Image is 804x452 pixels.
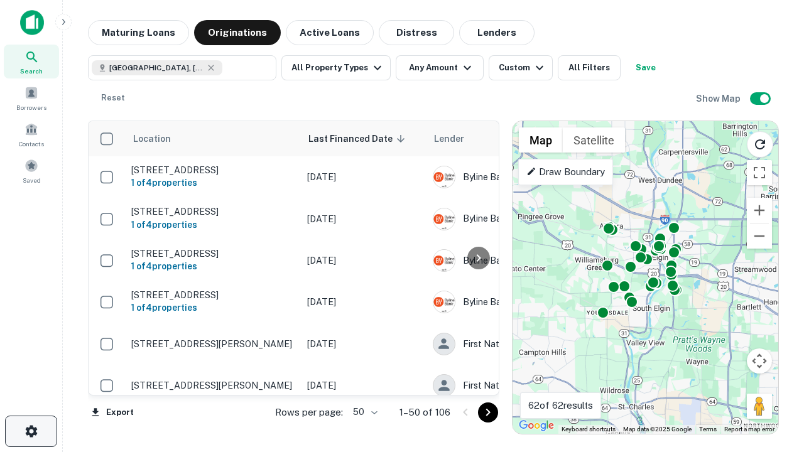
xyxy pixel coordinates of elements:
[308,131,409,146] span: Last Financed Date
[20,66,43,76] span: Search
[131,206,295,217] p: [STREET_ADDRESS]
[19,139,44,149] span: Contacts
[131,301,295,315] h6: 1 of 4 properties
[20,10,44,35] img: capitalize-icon.png
[528,398,593,413] p: 62 of 62 results
[563,127,625,153] button: Show satellite imagery
[307,212,420,226] p: [DATE]
[623,426,692,433] span: Map data ©2025 Google
[459,20,535,45] button: Lenders
[131,164,295,176] p: [STREET_ADDRESS]
[558,55,621,80] button: All Filters
[131,289,295,301] p: [STREET_ADDRESS]
[131,259,295,273] h6: 1 of 4 properties
[696,92,742,105] h6: Show Map
[433,166,621,188] div: Byline Bank
[433,249,621,272] div: Byline Bank
[516,417,557,434] img: Google
[275,405,343,420] p: Rows per page:
[194,20,281,45] button: Originations
[747,223,772,249] button: Zoom out
[4,154,59,188] a: Saved
[434,131,464,146] span: Lender
[433,208,621,230] div: Byline Bank
[131,380,295,391] p: [STREET_ADDRESS][PERSON_NAME]
[747,394,772,419] button: Drag Pegman onto the map to open Street View
[131,176,295,190] h6: 1 of 4 properties
[4,81,59,115] a: Borrowers
[433,208,455,230] img: picture
[307,379,420,392] p: [DATE]
[513,121,778,434] div: 0 0
[562,425,616,434] button: Keyboard shortcuts
[699,426,717,433] a: Terms (opens in new tab)
[88,20,189,45] button: Maturing Loans
[286,20,374,45] button: Active Loans
[307,337,420,351] p: [DATE]
[516,417,557,434] a: Open this area in Google Maps (opens a new window)
[433,291,621,313] div: Byline Bank
[433,166,455,188] img: picture
[16,102,46,112] span: Borrowers
[93,85,133,110] button: Reset
[499,60,547,75] div: Custom
[23,175,41,185] span: Saved
[478,402,498,422] button: Go to next page
[426,121,627,156] th: Lender
[88,403,137,422] button: Export
[747,160,772,185] button: Toggle fullscreen view
[379,20,454,45] button: Distress
[399,405,450,420] p: 1–50 of 106
[109,62,204,73] span: [GEOGRAPHIC_DATA], [GEOGRAPHIC_DATA]
[131,248,295,259] p: [STREET_ADDRESS]
[526,164,605,180] p: Draw Boundary
[348,403,379,421] div: 50
[519,127,563,153] button: Show street map
[4,45,59,78] a: Search
[4,117,59,151] a: Contacts
[133,131,187,146] span: Location
[125,121,301,156] th: Location
[433,374,621,397] div: First Nations Bank
[433,291,455,313] img: picture
[626,55,666,80] button: Save your search to get updates of matches that match your search criteria.
[307,170,420,184] p: [DATE]
[433,333,621,355] div: First Nations Bank
[747,131,773,158] button: Reload search area
[307,254,420,267] p: [DATE]
[747,198,772,223] button: Zoom in
[131,338,295,350] p: [STREET_ADDRESS][PERSON_NAME]
[489,55,553,80] button: Custom
[724,426,774,433] a: Report a map error
[281,55,391,80] button: All Property Types
[301,121,426,156] th: Last Financed Date
[307,295,420,309] p: [DATE]
[396,55,484,80] button: Any Amount
[131,218,295,232] h6: 1 of 4 properties
[433,250,455,271] img: picture
[741,311,804,372] iframe: Chat Widget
